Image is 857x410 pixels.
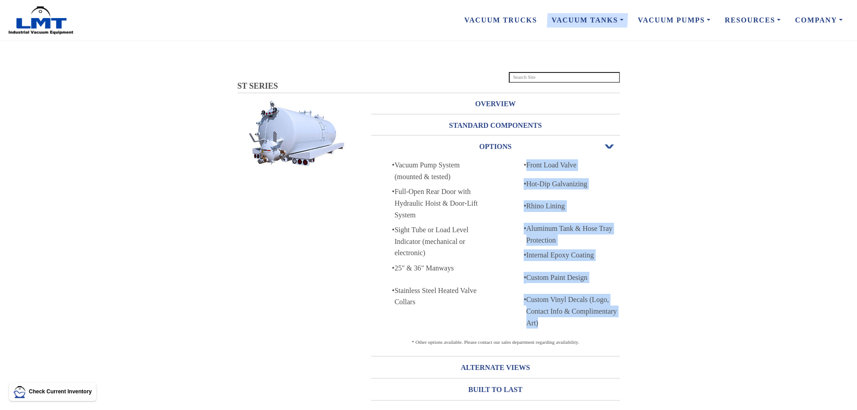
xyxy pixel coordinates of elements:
[371,379,620,400] a: BUILT TO LAST
[13,386,26,398] img: LMT Icon
[385,159,395,171] p: •
[526,272,620,284] div: Custom Paint Design
[371,118,620,133] h3: STANDARD COMPONENTS
[7,6,75,35] img: LMT
[517,272,526,284] p: •
[395,159,488,182] div: Vacuum Pump System (mounted & tested)
[371,115,620,136] a: STANDARD COMPONENTS
[526,294,620,329] div: Custom Vinyl Decals (Logo, Contact Info & Complimentary Art)
[517,249,526,261] p: •
[544,11,631,30] a: Vacuum Tanks
[395,285,488,308] div: Stainless Steel Heated Valve Collars
[509,72,620,83] input: Search Site
[238,99,355,167] img: Stacks Image 9449
[29,387,92,396] p: Check Current Inventory
[517,159,526,171] p: •
[718,11,788,30] a: Resources
[395,262,488,274] div: 25" & 36" Manways
[371,93,620,114] a: OVERVIEW
[371,140,620,154] h3: OPTIONS
[385,224,395,236] p: •
[385,285,395,297] p: •
[385,186,395,198] p: •
[526,200,620,212] div: Rhino Lining
[371,360,620,375] h3: ALTERNATE VIEWS
[395,224,488,259] div: Sight Tube or Load Level Indicator (mechanical or electronic)
[526,223,620,246] div: Aluminum Tank & Hose Tray Protection
[457,11,544,30] a: Vacuum Trucks
[517,223,526,234] p: •
[371,97,620,111] h3: OVERVIEW
[604,144,615,150] span: Open or Close
[412,339,579,345] span: * Other options available. Please contact our sales department regarding availability.
[526,249,620,261] div: Internal Epoxy Coating
[517,294,526,306] p: •
[385,262,395,274] p: •
[517,178,526,190] p: •
[788,11,850,30] a: Company
[631,11,718,30] a: Vacuum Pumps
[526,159,620,171] div: Front Load Valve
[395,186,488,221] div: Full-Open Rear Door with Hydraulic Hoist & Door-Lift System
[371,383,620,397] h3: BUILT TO LAST
[517,200,526,212] p: •
[371,357,620,378] a: ALTERNATE VIEWS
[371,136,620,157] a: OPTIONSOpen or Close
[238,81,278,90] span: ST SERIES
[526,178,620,190] div: Hot-Dip Galvanizing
